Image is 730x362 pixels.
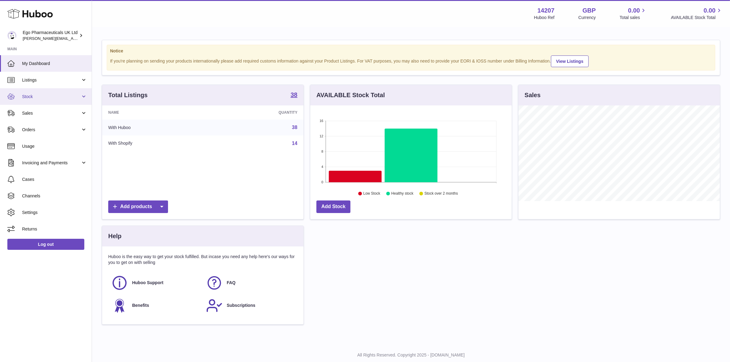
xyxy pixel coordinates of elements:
a: Add products [108,200,168,213]
text: 16 [319,119,323,123]
span: Usage [22,143,87,149]
span: Channels [22,193,87,199]
div: Huboo Ref [534,15,555,21]
span: Settings [22,210,87,215]
h3: Sales [525,91,541,99]
a: Benefits [111,297,200,314]
a: 0.00 Total sales [620,6,647,21]
span: Subscriptions [227,303,255,308]
text: 4 [321,165,323,169]
a: Huboo Support [111,275,200,291]
a: FAQ [206,275,295,291]
a: View Listings [551,55,589,67]
span: Listings [22,77,81,83]
div: Ego Pharmaceuticals UK Ltd [23,30,78,41]
strong: 14207 [537,6,555,15]
span: FAQ [227,280,236,286]
p: Huboo is the easy way to get your stock fulfilled. But incase you need any help here's our ways f... [108,254,297,265]
span: Stock [22,94,81,100]
span: Huboo Support [132,280,163,286]
a: Subscriptions [206,297,295,314]
a: 14 [292,141,297,146]
div: If you're planning on sending your products internationally please add required customs informati... [110,55,712,67]
strong: GBP [583,6,596,15]
span: Total sales [620,15,647,21]
a: 38 [291,92,297,99]
span: My Dashboard [22,61,87,67]
text: 12 [319,134,323,138]
div: Currency [579,15,596,21]
h3: Total Listings [108,91,148,99]
th: Name [102,105,211,120]
a: 0.00 AVAILABLE Stock Total [671,6,723,21]
span: 0.00 [704,6,716,15]
span: Sales [22,110,81,116]
strong: 38 [291,92,297,98]
span: Returns [22,226,87,232]
span: Benefits [132,303,149,308]
h3: Help [108,232,121,240]
h3: AVAILABLE Stock Total [316,91,385,99]
text: 8 [321,150,323,153]
a: 38 [292,125,297,130]
strong: Notice [110,48,712,54]
td: With Shopify [102,135,211,151]
a: Log out [7,239,84,250]
span: Invoicing and Payments [22,160,81,166]
text: 0 [321,180,323,184]
th: Quantity [211,105,304,120]
span: AVAILABLE Stock Total [671,15,723,21]
text: Low Stock [363,192,380,196]
span: 0.00 [628,6,640,15]
span: Orders [22,127,81,133]
p: All Rights Reserved. Copyright 2025 - [DOMAIN_NAME] [97,352,725,358]
span: [PERSON_NAME][EMAIL_ADDRESS][PERSON_NAME][DOMAIN_NAME] [23,36,156,41]
img: jane.bates@egopharm.com [7,31,17,40]
span: Cases [22,177,87,182]
text: Stock over 2 months [424,192,458,196]
text: Healthy stock [391,192,414,196]
td: With Huboo [102,120,211,135]
a: Add Stock [316,200,350,213]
